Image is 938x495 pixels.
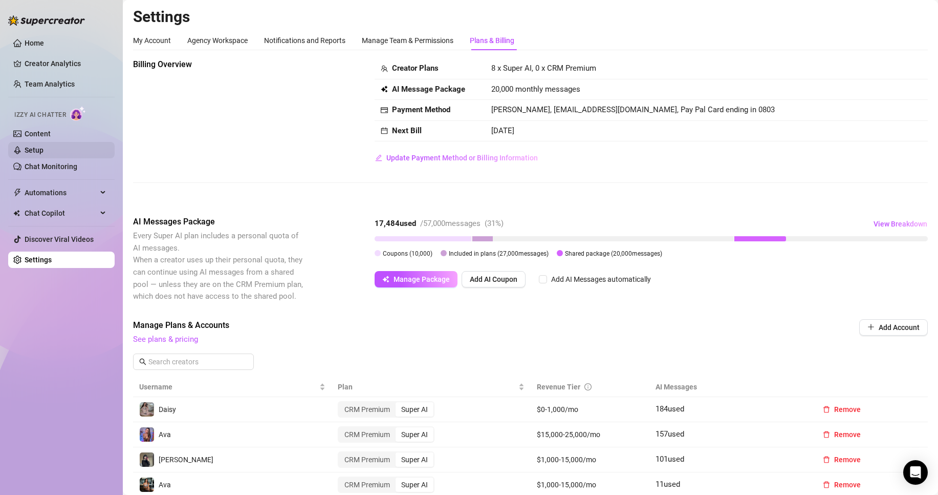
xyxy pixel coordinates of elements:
span: Shared package ( 20,000 messages) [565,250,662,257]
span: Ava [159,430,171,439]
span: Remove [834,405,861,414]
a: Creator Analytics [25,55,106,72]
span: 11 used [656,480,680,489]
div: Super AI [396,427,433,442]
span: Username [139,381,317,393]
a: Home [25,39,44,47]
span: calendar [381,127,388,134]
h2: Settings [133,7,928,27]
strong: Payment Method [392,105,450,114]
th: Username [133,377,332,397]
div: Add AI Messages automatically [551,274,651,285]
span: Remove [834,430,861,439]
button: Add Account [859,319,928,336]
div: Open Intercom Messenger [903,460,928,485]
span: ( 31 %) [485,219,504,228]
div: Notifications and Reports [264,35,345,46]
div: segmented control [338,426,434,443]
div: Super AI [396,478,433,492]
span: Chat Copilot [25,205,97,221]
button: Remove [815,451,869,468]
strong: 17,484 used [375,219,416,228]
div: CRM Premium [339,478,396,492]
span: [DATE] [491,126,514,135]
img: Ava [140,427,154,442]
div: CRM Premium [339,402,396,417]
strong: Creator Plans [392,64,439,73]
span: Every Super AI plan includes a personal quota of AI messages. When a creator uses up their person... [133,231,303,301]
img: Daisy [140,402,154,417]
span: Remove [834,481,861,489]
span: AI Messages Package [133,216,305,228]
span: 8 x Super AI, 0 x CRM Premium [491,64,596,73]
button: Manage Package [375,271,457,287]
span: 157 used [656,429,684,439]
span: View Breakdown [874,220,927,228]
div: CRM Premium [339,452,396,467]
button: Remove [815,477,869,493]
span: plus [867,323,875,331]
span: Revenue Tier [537,383,580,391]
a: Settings [25,256,52,264]
a: Team Analytics [25,80,75,88]
span: Add Account [879,323,920,332]
span: [PERSON_NAME] [159,456,213,464]
strong: AI Message Package [392,85,465,94]
span: delete [823,481,830,488]
div: Super AI [396,402,433,417]
span: team [381,65,388,72]
input: Search creators [148,356,239,367]
td: $15,000-25,000/mo [531,422,650,447]
button: Update Payment Method or Billing Information [375,150,538,166]
span: Included in plans ( 27,000 messages) [449,250,549,257]
span: Daisy [159,405,176,414]
th: AI Messages [649,377,809,397]
img: Ava [140,478,154,492]
img: Chat Copilot [13,210,20,217]
span: 101 used [656,455,684,464]
div: Manage Team & Permissions [362,35,453,46]
span: delete [823,406,830,413]
span: Update Payment Method or Billing Information [386,154,538,162]
img: AI Chatter [70,106,86,121]
span: delete [823,431,830,438]
button: View Breakdown [873,216,928,232]
div: segmented control [338,477,434,493]
span: search [139,358,146,365]
span: Manage Plans & Accounts [133,319,790,332]
span: / 57,000 messages [420,219,481,228]
div: Super AI [396,452,433,467]
a: Content [25,130,51,138]
span: info-circle [584,383,592,390]
span: Plan [338,381,516,393]
button: Remove [815,426,869,443]
a: Setup [25,146,43,154]
span: Remove [834,456,861,464]
td: $0-1,000/mo [531,397,650,422]
img: Anna [140,452,154,467]
img: logo-BBDzfeDw.svg [8,15,85,26]
strong: Next Bill [392,126,422,135]
button: Add AI Coupon [462,271,526,287]
div: My Account [133,35,171,46]
a: Discover Viral Videos [25,235,94,243]
div: segmented control [338,451,434,468]
span: Ava [159,481,171,489]
div: CRM Premium [339,427,396,442]
span: 20,000 monthly messages [491,84,580,96]
span: Manage Package [394,275,450,283]
a: Chat Monitoring [25,162,77,171]
span: Billing Overview [133,58,305,71]
div: segmented control [338,401,434,418]
span: delete [823,456,830,463]
a: See plans & pricing [133,335,198,344]
span: Coupons ( 10,000 ) [383,250,432,257]
div: Plans & Billing [470,35,514,46]
div: Agency Workspace [187,35,248,46]
span: edit [375,154,382,161]
span: credit-card [381,107,388,114]
span: 184 used [656,404,684,414]
span: thunderbolt [13,189,21,197]
span: Add AI Coupon [470,275,517,283]
td: $1,000-15,000/mo [531,447,650,472]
